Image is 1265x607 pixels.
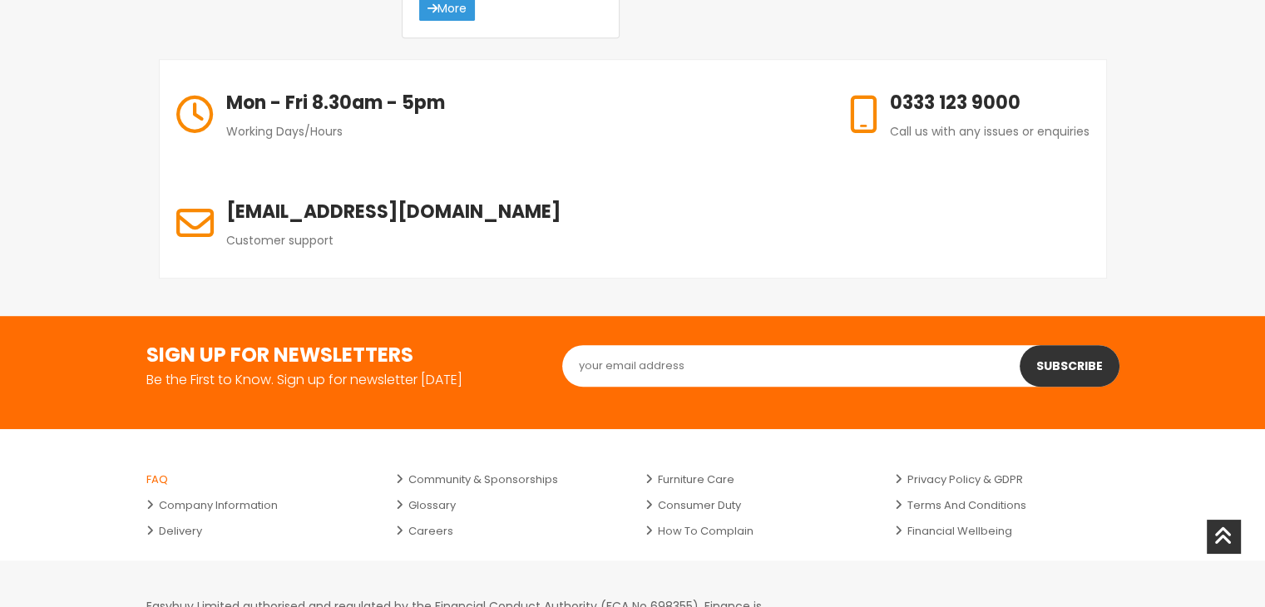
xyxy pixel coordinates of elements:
[226,89,445,116] h6: Mon - Fri 8.30am - 5pm
[396,518,620,544] a: Careers
[1020,345,1119,387] button: Subscribe
[146,373,537,387] p: Be the First to Know. Sign up for newsletter [DATE]
[645,492,870,518] a: Consumer Duty
[562,345,1119,387] input: your email address
[396,492,620,518] a: Glossary
[396,466,620,492] a: Community & Sponsorships
[645,466,870,492] a: Furniture Care
[146,466,371,492] a: FAQ
[146,492,371,518] a: Company Information
[895,492,1119,518] a: Terms and Conditions
[146,518,371,544] a: Delivery
[226,123,343,140] span: Working Days/Hours
[895,518,1119,544] a: Financial Wellbeing
[146,345,537,365] h3: SIGN UP FOR NEWSLETTERS
[645,518,870,544] a: How to Complain
[226,232,334,249] span: Customer support
[890,89,1090,116] h6: 0333 123 9000
[226,198,561,225] h6: [EMAIL_ADDRESS][DOMAIN_NAME]
[890,123,1090,140] span: Call us with any issues or enquiries
[895,466,1119,492] a: Privacy Policy & GDPR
